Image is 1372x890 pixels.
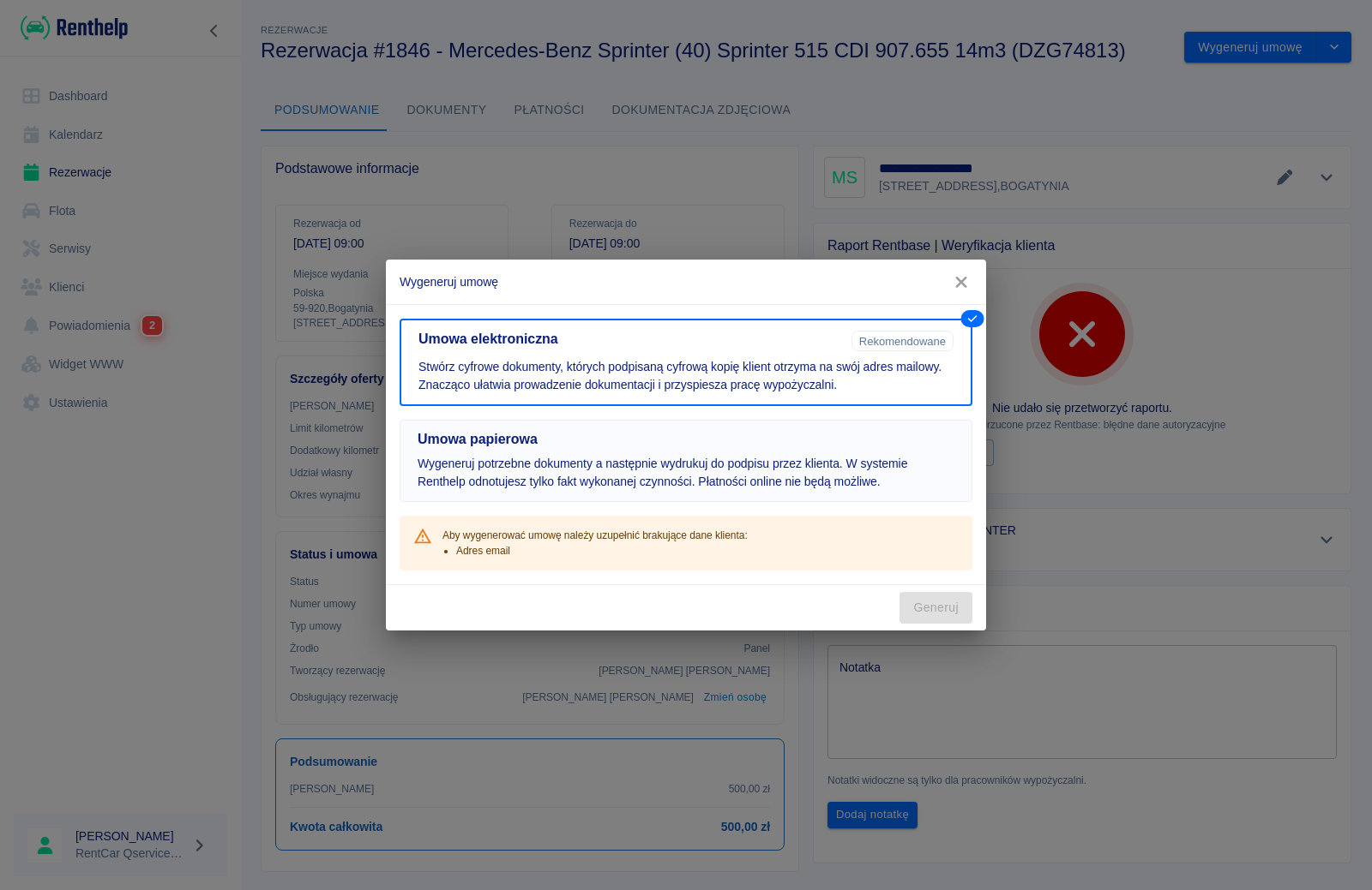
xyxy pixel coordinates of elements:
span: Rekomendowane [852,335,953,348]
p: Stwórz cyfrowe dokumenty, których podpisaną cyfrową kopię klient otrzyma na swój adres mailowy. Z... [418,358,954,394]
button: Umowa papierowaWygeneruj potrzebne dokumenty a następnie wydrukuj do podpisu przez klienta. W sys... [400,420,972,502]
h2: Wygeneruj umowę [386,260,986,304]
button: Umowa elektronicznaRekomendowaneStwórz cyfrowe dokumenty, których podpisaną cyfrową kopię klient ... [400,319,972,406]
h5: Umowa elektroniczna [418,331,845,348]
p: Wygeneruj potrzebne dokumenty a następnie wydrukuj do podpisu przez klienta. W systemie Renthelp ... [418,455,954,491]
p: Aby wygenerować umowę należy uzupełnić brakujące dane klienta: [442,528,748,543]
h5: Umowa papierowa [418,431,954,448]
li: Adres email [456,543,748,558]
